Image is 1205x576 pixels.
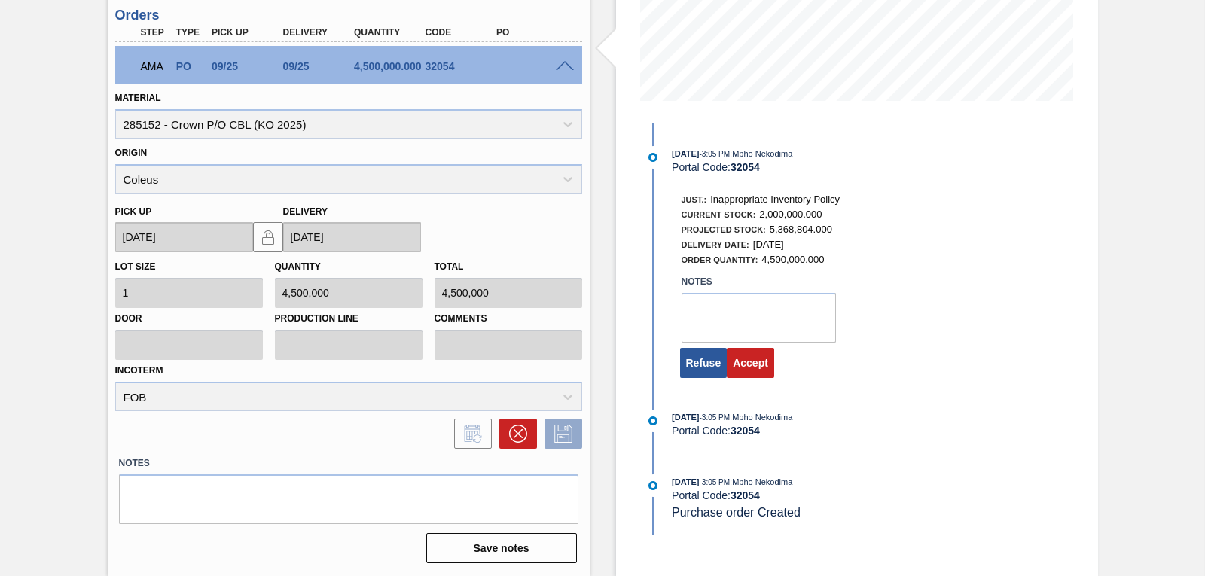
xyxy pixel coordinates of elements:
div: 09/25/2025 [279,60,358,72]
div: Awaiting Manager Approval [137,50,173,83]
label: Notes [682,271,836,293]
div: Pick up [208,27,286,38]
label: Quantity [275,261,321,272]
button: Refuse [680,348,728,378]
span: Current Stock: [682,210,756,219]
div: Code [422,27,500,38]
span: [DATE] [753,239,784,250]
span: 4,500,000.000 [761,254,824,265]
div: Inform order change [447,419,492,449]
span: : Mpho Nekodima [730,413,792,422]
div: Cancel Order [492,419,537,449]
p: AMA [141,60,169,72]
span: [DATE] [672,149,699,158]
div: Portal Code: [672,161,1030,173]
img: locked [259,228,277,246]
span: Delivery Date: [682,240,749,249]
input: mm/dd/yyyy [283,222,421,252]
div: Step [137,27,173,38]
div: 09/25/2025 [208,60,286,72]
span: - 3:05 PM [700,150,731,158]
div: Portal Code: [672,425,1030,437]
input: mm/dd/yyyy [115,222,253,252]
div: 4,500,000.000 [350,60,429,72]
span: : Mpho Nekodima [730,477,792,486]
label: Delivery [283,206,328,217]
label: Total [435,261,464,272]
img: atual [648,153,657,162]
div: 32054 [422,60,500,72]
label: Comments [435,308,582,330]
label: Production Line [275,308,423,330]
label: Door [115,308,263,330]
button: Accept [727,348,774,378]
span: Purchase order Created [672,506,801,519]
div: Purchase order [172,60,209,72]
button: Save notes [426,533,577,563]
button: locked [253,222,283,252]
span: Just.: [682,195,707,204]
label: Material [115,93,161,103]
span: 2,000,000.000 [759,209,822,220]
img: atual [648,416,657,425]
div: Save Order [537,419,582,449]
span: - 3:05 PM [700,413,731,422]
div: Delivery [279,27,358,38]
img: atual [648,481,657,490]
label: Lot size [115,261,156,272]
label: Pick up [115,206,152,217]
strong: 32054 [731,425,760,437]
div: Quantity [350,27,429,38]
span: Projected Stock: [682,225,766,234]
div: Portal Code: [672,489,1030,501]
label: Origin [115,148,148,158]
span: 5,368,804.000 [770,224,832,235]
label: Incoterm [115,365,163,376]
h3: Orders [115,8,582,23]
span: Inappropriate Inventory Policy [710,194,840,205]
div: Type [172,27,209,38]
span: - 3:05 PM [700,478,731,486]
strong: 32054 [731,161,760,173]
span: : Mpho Nekodima [730,149,792,158]
span: Order Quantity: [682,255,758,264]
span: [DATE] [672,413,699,422]
div: PO [493,27,571,38]
span: [DATE] [672,477,699,486]
strong: 32054 [731,489,760,501]
label: Notes [119,453,578,474]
